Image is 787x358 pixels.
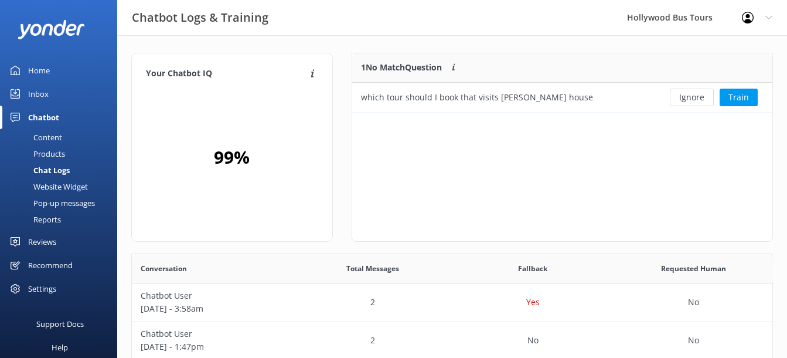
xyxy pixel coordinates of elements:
[132,283,774,322] div: row
[7,195,95,211] div: Pop-up messages
[28,82,49,106] div: Inbox
[28,254,73,277] div: Recommend
[7,195,117,211] a: Pop-up messages
[526,296,540,309] p: Yes
[36,312,84,336] div: Support Docs
[527,334,539,347] p: No
[141,289,284,302] p: Chatbot User
[18,20,85,39] img: yonder-white-logo.png
[7,129,62,146] div: Content
[141,340,284,353] p: [DATE] - 1:47pm
[352,83,772,112] div: row
[214,143,250,171] h2: 99 %
[688,296,699,309] p: No
[7,146,117,162] a: Products
[7,129,117,146] a: Content
[688,334,699,347] p: No
[28,59,50,82] div: Home
[352,83,772,112] div: grid
[720,89,758,106] button: Train
[670,89,714,106] button: Ignore
[7,178,117,195] a: Website Widget
[370,296,375,309] p: 2
[28,106,59,129] div: Chatbot
[132,8,268,27] h3: Chatbot Logs & Training
[346,263,399,274] span: Total Messages
[141,327,284,340] p: Chatbot User
[361,61,442,74] p: 1 No Match Question
[7,162,117,178] a: Chat Logs
[28,230,56,254] div: Reviews
[361,91,593,104] div: which tour should I book that visits [PERSON_NAME] house
[7,146,65,162] div: Products
[7,211,61,228] div: Reports
[141,302,284,315] p: [DATE] - 3:58am
[146,67,307,80] h4: Your Chatbot IQ
[370,334,375,347] p: 2
[141,263,187,274] span: Conversation
[7,211,117,228] a: Reports
[28,277,56,300] div: Settings
[7,178,88,195] div: Website Widget
[661,263,726,274] span: Requested Human
[7,162,70,178] div: Chat Logs
[518,263,547,274] span: Fallback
